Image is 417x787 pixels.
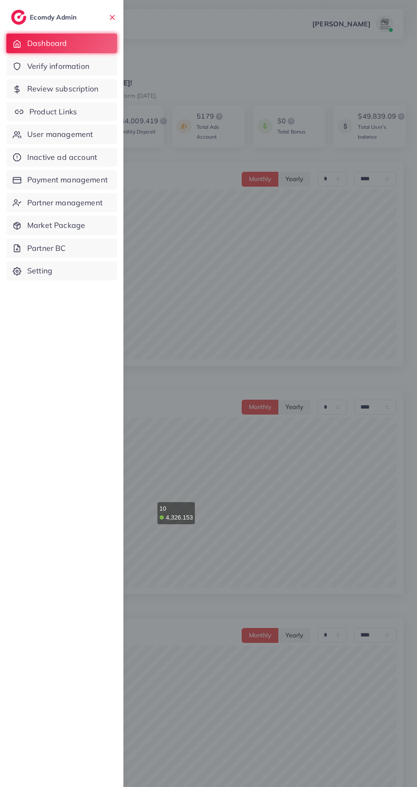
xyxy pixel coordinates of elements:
a: Dashboard [6,34,117,53]
a: Setting [6,261,117,281]
a: Partner management [6,193,117,213]
a: Product Links [6,102,117,122]
a: Verify information [6,57,117,76]
span: Partner BC [27,243,66,254]
span: Product Links [29,106,77,117]
span: Setting [27,265,52,276]
img: logo [11,10,26,25]
span: Dashboard [27,38,67,49]
a: Partner BC [6,239,117,258]
h2: Ecomdy Admin [30,13,79,21]
span: Market Package [27,220,85,231]
a: User management [6,125,117,144]
span: Partner management [27,197,103,208]
a: Market Package [6,216,117,235]
a: Review subscription [6,79,117,99]
a: logoEcomdy Admin [11,10,79,25]
a: Inactive ad account [6,148,117,167]
span: User management [27,129,93,140]
a: Payment management [6,170,117,190]
span: Review subscription [27,83,98,94]
span: Inactive ad account [27,152,97,163]
span: Verify information [27,61,89,72]
span: Payment management [27,174,108,185]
